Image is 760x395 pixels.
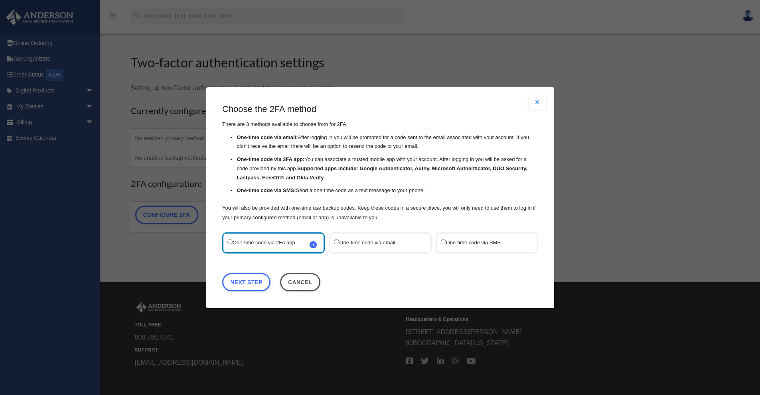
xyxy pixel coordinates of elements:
[237,186,538,195] li: Send a one-time code as a text message to your phone.
[280,273,320,291] button: Close this dialog window
[227,239,233,244] input: One-time code via 2FA appi
[440,239,446,244] input: One-time code via SMS
[440,237,525,248] label: One-time code via SMS
[237,165,527,181] strong: Supported apps include: Google Authenticator, Authy, Microsoft Authenticator, DUO Security, Lastp...
[237,134,298,140] strong: One-time code via email:
[237,155,538,182] li: You can associate a trusted mobile app with your account. After logging in you will be asked for ...
[237,187,296,193] strong: One-time code via SMS:
[334,237,418,248] label: One-time code via email
[222,273,270,291] a: Next Step
[529,95,546,110] button: Close modal
[237,133,538,151] li: After logging in you will be prompted for a code sent to the email associated with your account. ...
[222,103,538,116] h3: Choose the 2FA method
[334,239,339,244] input: One-time code via email
[227,237,312,248] label: One-time code via 2FA app
[310,241,317,248] span: i
[222,203,538,222] p: You will also be provided with one-time use backup codes. Keep these codes in a secure place, you...
[237,156,304,162] strong: One-time code via 2FA app:
[222,103,538,222] div: There are 3 methods available to choose from for 2FA:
